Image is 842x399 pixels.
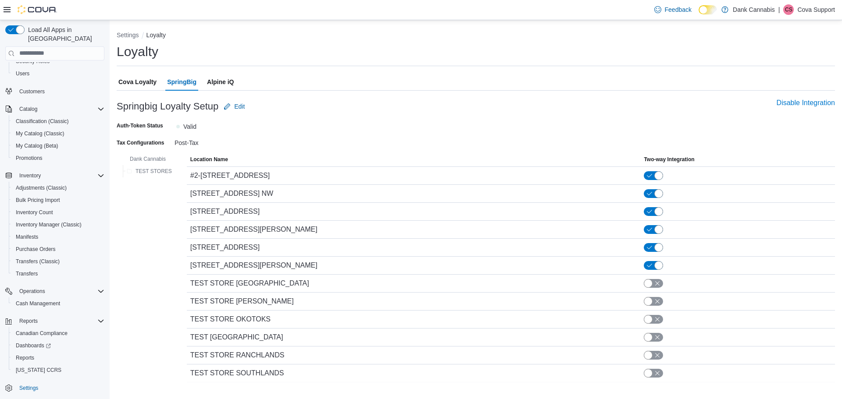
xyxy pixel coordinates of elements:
button: Settings [117,32,139,39]
span: Catalog [19,106,37,113]
span: Washington CCRS [12,365,104,375]
button: Transfers (Classic) [9,255,108,268]
button: Inventory Manager (Classic) [9,219,108,231]
input: Dark Mode [699,5,717,14]
button: Catalog [16,104,41,114]
span: Inventory Manager (Classic) [16,221,82,228]
span: My Catalog (Classic) [12,128,104,139]
span: Bulk Pricing Import [12,195,104,205]
span: Manifests [12,232,104,242]
span: Dark Mode [699,14,699,15]
a: Promotions [12,153,46,163]
div: Cova Support [783,4,794,15]
a: Dashboards [12,340,54,351]
span: TEST STORES [136,168,172,175]
a: Customers [16,86,48,97]
button: Edit [220,98,248,115]
div: [STREET_ADDRESS] [190,206,260,217]
button: Customers [2,85,108,98]
span: Transfers (Classic) [16,258,60,265]
span: Inventory Count [12,207,104,218]
a: Settings [16,383,42,393]
span: Edit [234,102,245,111]
a: Transfers [12,268,41,279]
button: Inventory [2,169,108,182]
a: Manifests [12,232,42,242]
span: Manifests [16,233,38,240]
span: Settings [16,382,104,393]
span: Operations [16,286,104,297]
button: Canadian Compliance [9,327,108,339]
span: Catalog [16,104,104,114]
span: Adjustments (Classic) [16,184,67,191]
a: Inventory Manager (Classic) [12,219,85,230]
a: Users [12,68,33,79]
span: SpringBig [167,73,196,91]
span: My Catalog (Beta) [16,142,58,149]
button: Settings [2,381,108,394]
button: Adjustments (Classic) [9,182,108,194]
span: My Catalog (Beta) [12,141,104,151]
a: Dashboards [9,339,108,352]
button: Operations [16,286,49,297]
span: Users [12,68,104,79]
button: Purchase Orders [9,243,108,255]
button: Dank Cannabis [118,154,169,164]
div: TEST STORE [GEOGRAPHIC_DATA] [190,278,309,289]
button: My Catalog (Beta) [9,140,108,152]
span: Transfers [12,268,104,279]
span: Customers [19,88,45,95]
span: Transfers (Classic) [12,256,104,267]
a: Bulk Pricing Import [12,195,64,205]
button: My Catalog (Classic) [9,127,108,140]
span: Dashboards [16,342,51,349]
a: Cash Management [12,298,64,309]
button: Classification (Classic) [9,115,108,127]
a: Reports [12,353,38,363]
span: Inventory Manager (Classic) [12,219,104,230]
span: Bulk Pricing Import [16,197,60,204]
label: Auth-Token Status [117,122,163,129]
button: Transfers [9,268,108,280]
span: Reports [12,353,104,363]
h3: Springbig Loyalty Setup [117,101,218,112]
span: Purchase Orders [12,244,104,254]
span: Canadian Compliance [16,330,68,337]
a: My Catalog (Classic) [12,128,68,139]
div: [STREET_ADDRESS] [190,242,260,253]
div: Post-Tax [175,136,292,146]
div: [STREET_ADDRESS][PERSON_NAME] [190,224,318,235]
div: TEST STORE OKOTOKS [190,314,271,325]
button: Operations [2,285,108,297]
button: Manifests [9,231,108,243]
span: Two-way Integration [644,156,694,163]
h1: Loyalty [117,43,158,60]
span: Dashboards [12,340,104,351]
button: Cash Management [9,297,108,310]
div: TEST [GEOGRAPHIC_DATA] [190,332,283,343]
span: Settings [19,385,38,392]
button: [US_STATE] CCRS [9,364,108,376]
a: Feedback [651,1,695,18]
span: [US_STATE] CCRS [16,367,61,374]
span: Canadian Compliance [12,328,104,339]
a: Classification (Classic) [12,116,72,127]
div: TEST STORE RANCHLANDS [190,350,285,360]
a: My Catalog (Beta) [12,141,62,151]
button: Promotions [9,152,108,164]
a: Inventory Count [12,207,57,218]
span: Customers [16,86,104,97]
span: Inventory [19,172,41,179]
button: Reports [16,316,41,326]
div: TEST STORE SOUTHLANDS [190,368,284,378]
button: Inventory [16,170,44,181]
span: Promotions [12,153,104,163]
div: [STREET_ADDRESS] NW [190,188,273,199]
span: My Catalog (Classic) [16,130,64,137]
label: Tax Configurations [117,139,164,146]
span: Location Name [190,156,228,163]
img: Cova [18,5,57,14]
a: Canadian Compliance [12,328,71,339]
span: Reports [16,316,104,326]
span: Inventory Count [16,209,53,216]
